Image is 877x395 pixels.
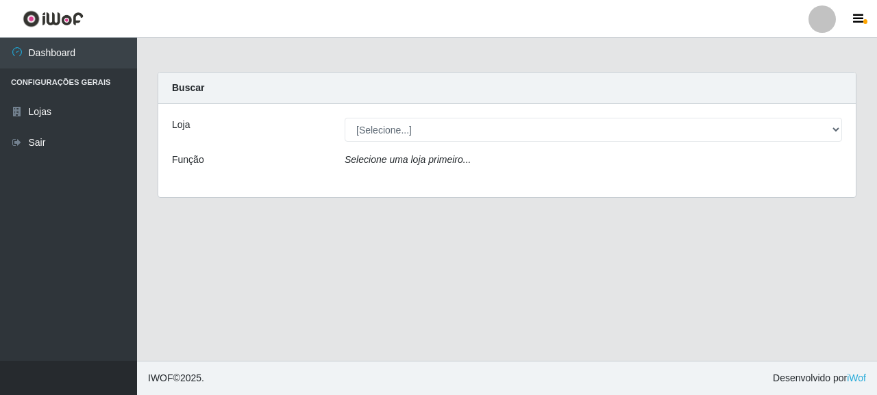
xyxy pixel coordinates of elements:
span: Desenvolvido por [773,371,866,385]
img: CoreUI Logo [23,10,84,27]
span: © 2025 . [148,371,204,385]
a: iWof [847,372,866,383]
label: Loja [172,118,190,132]
strong: Buscar [172,82,204,93]
label: Função [172,153,204,167]
span: IWOF [148,372,173,383]
i: Selecione uma loja primeiro... [345,154,471,165]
